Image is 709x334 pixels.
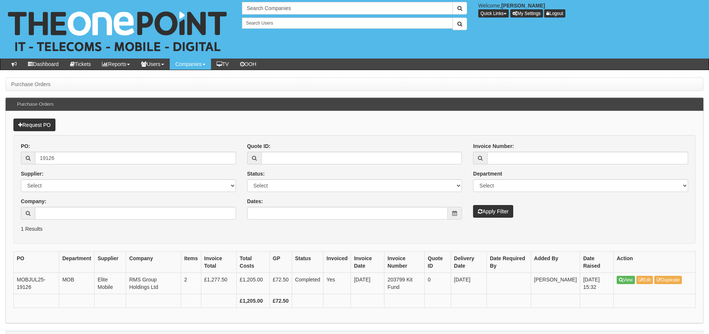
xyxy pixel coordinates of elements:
label: Dates: [247,198,263,205]
p: 1 Results [21,225,688,233]
td: [DATE] [351,272,384,294]
input: Search Users [242,18,453,29]
label: Status: [247,170,265,177]
label: Supplier: [21,170,44,177]
th: Supplier [95,251,126,272]
a: OOH [234,59,262,70]
td: [PERSON_NAME] [531,272,580,294]
td: [DATE] [451,272,486,294]
div: Welcome, [473,2,709,18]
th: GP [269,251,292,272]
a: Dashboard [22,59,64,70]
th: Department [59,251,95,272]
th: Date Required By [487,251,531,272]
td: 2 [181,272,201,294]
td: 203799 Kit Fund [384,272,425,294]
th: £72.50 [269,294,292,308]
td: 0 [425,272,451,294]
th: Invoice Total [201,251,237,272]
label: Company: [21,198,46,205]
td: £72.50 [269,272,292,294]
li: Purchase Orders [11,81,51,88]
a: Duplicate [654,276,682,284]
td: Elite Mobile [95,272,126,294]
a: Companies [170,59,211,70]
th: Invoiced [323,251,351,272]
th: Added By [531,251,580,272]
a: View [617,276,635,284]
th: Quote ID [425,251,451,272]
td: £1,205.00 [237,272,270,294]
th: £1,205.00 [237,294,270,308]
a: Edit [636,276,653,284]
a: Tickets [64,59,97,70]
a: TV [211,59,234,70]
a: Logout [544,9,565,18]
button: Apply Filter [473,205,513,218]
td: RMS Group Holdings Ltd [126,272,181,294]
a: Request PO [13,119,55,131]
th: Invoice Date [351,251,384,272]
th: Status [292,251,323,272]
input: Search Companies [242,2,453,15]
th: Action [614,251,696,272]
b: [PERSON_NAME] [501,3,545,9]
label: Quote ID: [247,142,271,150]
a: Reports [96,59,135,70]
label: Invoice Number: [473,142,514,150]
th: Company [126,251,181,272]
a: Users [135,59,170,70]
label: Department [473,170,502,177]
h3: Purchase Orders [13,98,57,111]
button: Quick Links [478,9,509,18]
td: MOBJUL25-19126 [14,272,59,294]
label: PO: [21,142,30,150]
td: MOB [59,272,95,294]
th: Delivery Date [451,251,486,272]
th: Total Costs [237,251,270,272]
td: £1,277.50 [201,272,237,294]
th: Invoice Number [384,251,425,272]
td: Yes [323,272,351,294]
th: Date Raised [580,251,613,272]
th: PO [14,251,59,272]
a: My Settings [510,9,543,18]
td: Completed [292,272,323,294]
th: Items [181,251,201,272]
td: [DATE] 15:32 [580,272,613,294]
